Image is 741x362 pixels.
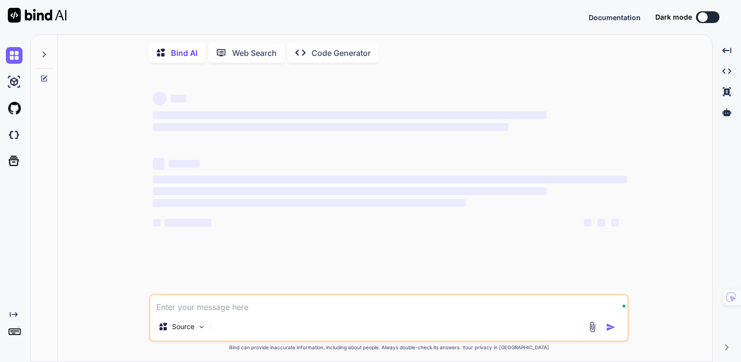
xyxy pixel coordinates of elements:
[6,100,23,117] img: githubLight
[587,321,598,333] img: attachment
[153,123,508,131] span: ‌
[589,12,641,23] button: Documentation
[232,47,277,59] p: Web Search
[606,322,616,332] img: icon
[153,111,546,119] span: ‌
[589,13,641,22] span: Documentation
[598,219,605,227] span: ‌
[6,127,23,143] img: darkCloudIdeIcon
[165,219,212,227] span: ‌
[311,47,371,59] p: Code Generator
[611,219,619,227] span: ‌
[6,74,23,90] img: ai-studio
[153,158,165,170] span: ‌
[153,199,466,207] span: ‌
[170,95,186,103] span: ‌
[153,187,546,195] span: ‌
[153,176,627,183] span: ‌
[168,160,200,168] span: ‌
[172,322,194,332] p: Source
[8,8,67,23] img: Bind AI
[6,47,23,64] img: chat
[149,344,629,351] p: Bind can provide inaccurate information, including about people. Always double-check its answers....
[171,47,197,59] p: Bind AI
[153,92,167,105] span: ‌
[153,219,161,227] span: ‌
[197,323,206,331] img: Pick Models
[655,12,692,22] span: Dark mode
[584,219,592,227] span: ‌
